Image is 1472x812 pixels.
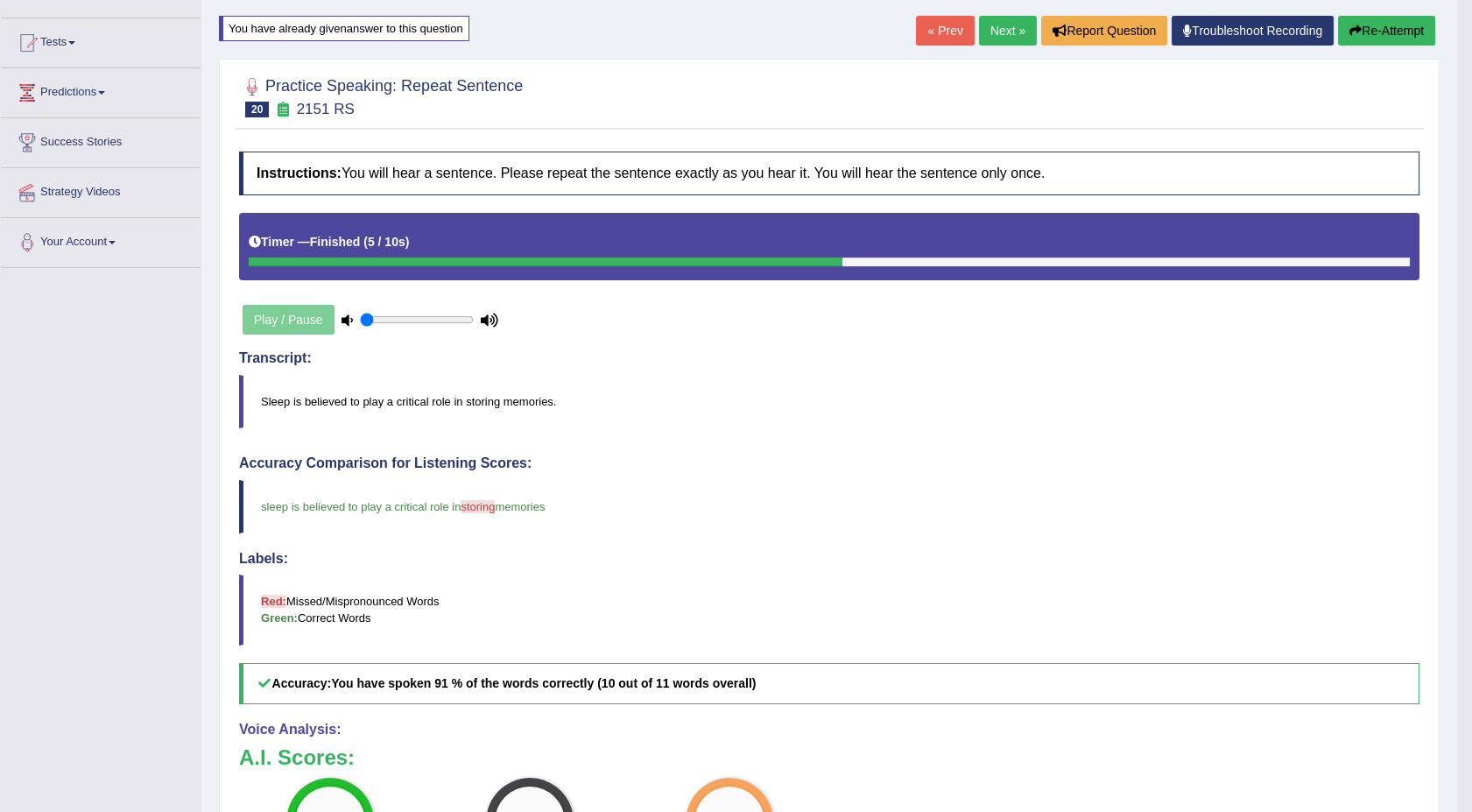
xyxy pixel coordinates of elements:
[261,595,286,608] b: Red:
[405,235,410,249] b: )
[261,611,298,625] b: Green:
[219,16,469,41] div: You have already given answer to this question
[261,500,461,513] span: sleep is believed to play a critical role in
[979,16,1037,46] a: Next »
[916,16,974,46] a: « Prev
[239,74,523,117] h2: Practice Speaking: Repeat Sentence
[363,235,368,249] b: (
[1,18,201,62] a: Tests
[1,168,201,212] a: Strategy Videos
[245,102,269,117] span: 20
[239,551,1419,567] h4: Labels:
[239,722,1419,738] h4: Voice Analysis:
[239,745,355,769] b: A.I. Scores:
[297,101,355,117] small: 2151 RS
[239,575,1419,645] blockquote: Missed/Mispronounced Words Correct Words
[273,102,292,118] small: Exam occurring question
[1338,16,1435,46] button: Re-Attempt
[1041,16,1167,46] button: Report Question
[239,152,1419,195] h4: You will hear a sentence. Please repeat the sentence exactly as you hear it. You will hear the se...
[310,235,361,249] b: Finished
[331,676,756,690] b: You have spoken 91 % of the words correctly (10 out of 11 words overall)
[495,500,545,513] span: memories
[368,235,405,249] b: 5 / 10s
[239,350,1419,366] h4: Transcript:
[1,118,201,162] a: Success Stories
[249,236,409,249] h5: Timer —
[1,218,201,262] a: Your Account
[257,166,342,180] b: Instructions:
[239,375,1419,428] blockquote: Sleep is believed to play a critical role in storing memories.
[1172,16,1334,46] a: Troubleshoot Recording
[1,68,201,112] a: Predictions
[239,663,1419,704] h5: Accuracy:
[239,455,1419,471] h4: Accuracy Comparison for Listening Scores:
[461,500,495,513] span: storing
